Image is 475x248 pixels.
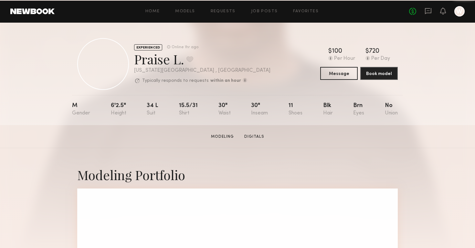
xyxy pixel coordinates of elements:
div: No [385,103,398,116]
div: 15.5/31 [179,103,198,116]
a: Requests [211,9,236,14]
div: 34 l [147,103,158,116]
div: Per Day [371,56,390,62]
div: Brn [353,103,364,116]
div: Modeling Portfolio [77,166,398,183]
div: Online 1hr ago [172,45,198,49]
a: Home [145,9,160,14]
div: Blk [323,103,333,116]
div: 720 [369,48,379,55]
div: 11 [289,103,302,116]
div: 6'2.5" [111,103,126,116]
button: Message [320,67,358,80]
a: Models [175,9,195,14]
div: Per Hour [334,56,355,62]
div: M [72,103,90,116]
div: 30" [218,103,231,116]
button: Book model [360,67,398,80]
div: $ [365,48,369,55]
a: Favorites [293,9,319,14]
a: W [454,6,465,16]
a: Digitals [242,134,267,140]
div: 30" [251,103,268,116]
div: 100 [332,48,342,55]
p: Typically responds to requests [142,79,209,83]
b: within an hour [210,79,241,83]
a: Job Posts [251,9,278,14]
div: Praise L. [134,50,270,68]
a: Modeling [208,134,237,140]
div: $ [328,48,332,55]
div: EXPERIENCED [134,44,162,50]
div: [US_STATE][GEOGRAPHIC_DATA] , [GEOGRAPHIC_DATA] [134,68,270,73]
